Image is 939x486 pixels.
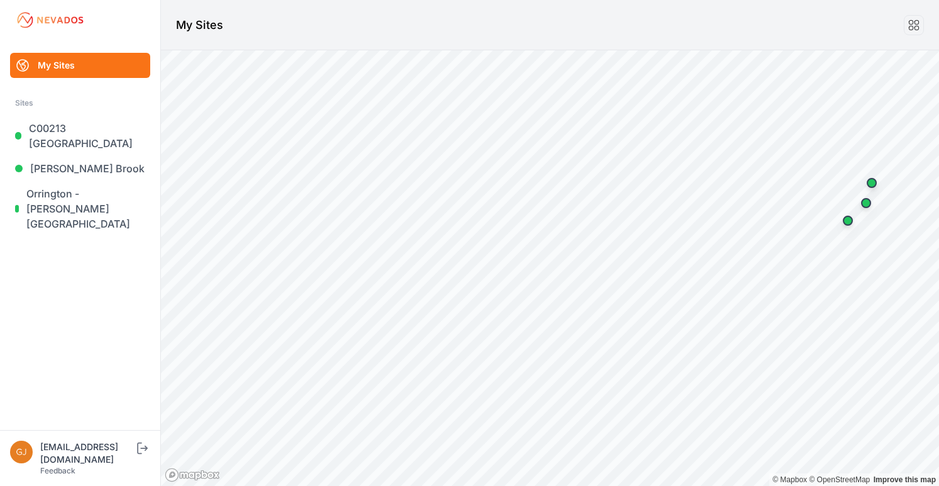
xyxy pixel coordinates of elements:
a: C00213 [GEOGRAPHIC_DATA] [10,116,150,156]
h1: My Sites [176,16,223,34]
a: Mapbox [772,475,807,484]
img: gjdavis@borregosolar.com [10,441,33,463]
a: My Sites [10,53,150,78]
a: Feedback [40,466,75,475]
div: Map marker [859,170,884,196]
img: Nevados [15,10,85,30]
a: [PERSON_NAME] Brook [10,156,150,181]
a: OpenStreetMap [809,475,870,484]
a: Mapbox logo [165,468,220,482]
div: Map marker [854,191,879,216]
div: [EMAIL_ADDRESS][DOMAIN_NAME] [40,441,135,466]
div: Sites [15,96,145,111]
canvas: Map [161,50,939,486]
div: Map marker [835,208,860,233]
a: Orrington - [PERSON_NAME][GEOGRAPHIC_DATA] [10,181,150,236]
a: Map feedback [874,475,936,484]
